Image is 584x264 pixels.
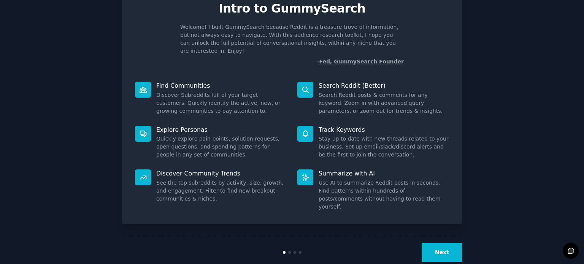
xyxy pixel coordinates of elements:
p: Discover Community Trends [156,169,287,177]
dd: Search Reddit posts & comments for any keyword. Zoom in with advanced query parameters, or zoom o... [319,91,449,115]
dd: Discover Subreddits full of your target customers. Quickly identify the active, new, or growing c... [156,91,287,115]
button: Next [422,243,462,262]
dd: Quickly explore pain points, solution requests, open questions, and spending patterns for people ... [156,135,287,159]
p: Search Reddit (Better) [319,82,449,90]
dd: See the top subreddits by activity, size, growth, and engagement. Filter to find new breakout com... [156,179,287,203]
p: Track Keywords [319,126,449,134]
dd: Use AI to summarize Reddit posts in seconds. Find patterns within hundreds of posts/comments with... [319,179,449,211]
p: Find Communities [156,82,287,90]
p: Summarize with AI [319,169,449,177]
div: - [317,58,404,66]
p: Intro to GummySearch [130,2,454,15]
dd: Stay up to date with new threads related to your business. Set up email/slack/discord alerts and ... [319,135,449,159]
p: Welcome! I built GummySearch because Reddit is a treasure trove of information, but not always ea... [180,23,404,55]
p: Explore Personas [156,126,287,134]
a: Fed, GummySearch Founder [319,58,404,65]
